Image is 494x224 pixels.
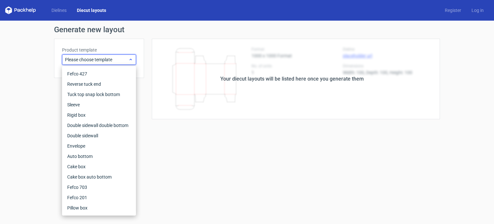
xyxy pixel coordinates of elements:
[65,56,128,63] span: Please choose template
[65,161,133,172] div: Cake box
[65,69,133,79] div: Fefco 427
[440,7,466,14] a: Register
[65,141,133,151] div: Envelope
[65,110,133,120] div: Rigid box
[65,131,133,141] div: Double sidewall
[62,47,136,53] label: Product template
[65,203,133,213] div: Pillow box
[220,75,364,83] div: Your diecut layouts will be listed here once you generate them
[72,7,111,14] a: Diecut layouts
[65,151,133,161] div: Auto bottom
[65,192,133,203] div: Fefco 201
[65,182,133,192] div: Fefco 703
[65,120,133,131] div: Double sidewall double bottom
[466,7,489,14] a: Log in
[54,26,440,34] h1: Generate new layout
[65,172,133,182] div: Cake box auto bottom
[65,79,133,89] div: Reverse tuck end
[65,100,133,110] div: Sleeve
[46,7,72,14] a: Dielines
[65,89,133,100] div: Tuck top snap lock bottom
